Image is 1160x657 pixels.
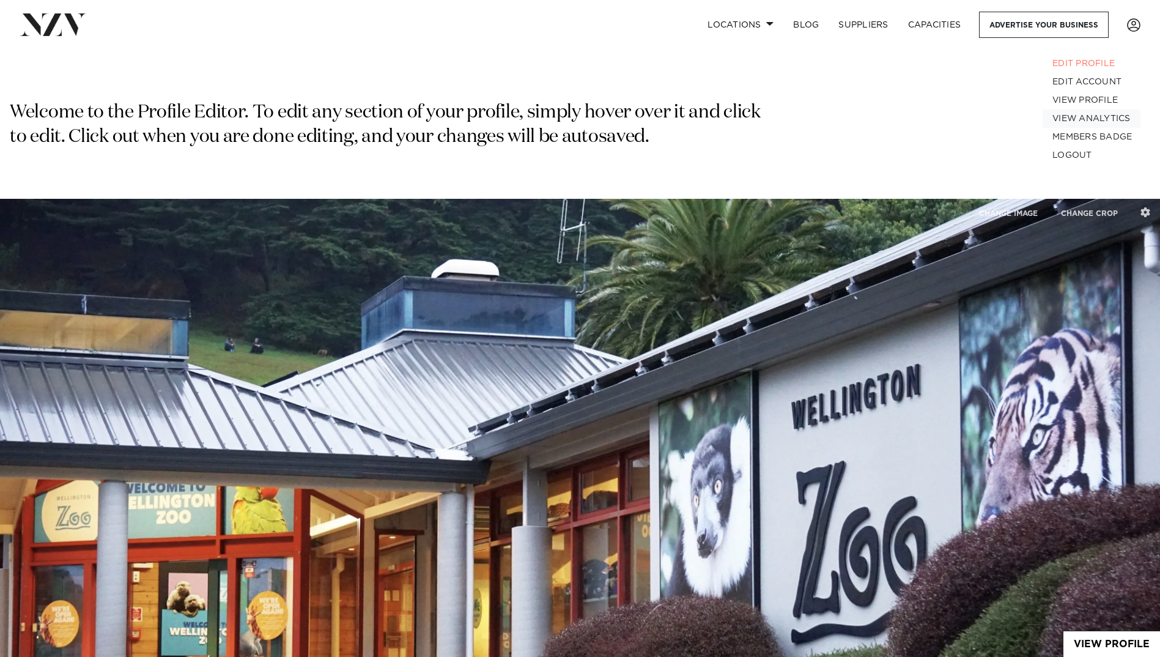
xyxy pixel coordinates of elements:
[698,12,783,38] a: Locations
[1043,109,1140,128] a: VIEW ANALYTICS
[1043,128,1140,146] a: MEMBERS BADGE
[969,200,1048,226] button: CHANGE IMAGE
[10,101,766,150] p: Welcome to the Profile Editor. To edit any section of your profile, simply hover over it and clic...
[898,12,971,38] a: Capacities
[20,13,86,35] img: nzv-logo.png
[783,12,829,38] a: BLOG
[829,12,898,38] a: SUPPLIERS
[1063,631,1160,657] a: View Profile
[979,12,1109,38] a: Advertise your business
[1043,146,1140,165] a: LOGOUT
[1043,54,1140,73] a: EDIT PROFILE
[1051,200,1128,226] button: CHANGE CROP
[1043,91,1140,109] a: VIEW PROFILE
[1043,73,1140,91] a: EDIT ACCOUNT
